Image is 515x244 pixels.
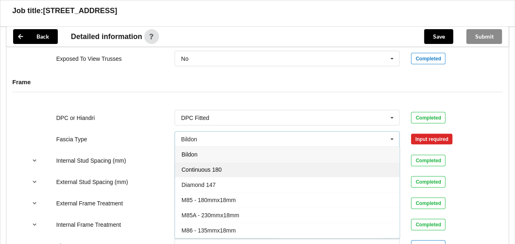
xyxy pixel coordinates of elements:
label: External Frame Treatment [56,200,123,207]
h4: Frame [12,78,503,86]
label: Exposed To View Trusses [56,55,122,62]
div: Completed [411,155,445,166]
div: Completed [411,112,445,124]
span: M86 - 135mmx18mm [181,227,236,234]
span: Bildon [181,151,197,158]
span: Diamond 147 [181,182,216,188]
button: Back [13,29,58,44]
span: M85 - 180mmx18mm [181,197,236,203]
div: No [181,56,188,62]
label: Fascia Type [56,136,87,143]
label: Internal Stud Spacing (mm) [56,157,126,164]
h3: [STREET_ADDRESS] [43,6,117,16]
button: Save [424,29,453,44]
span: M85A - 230mmx18mm [181,212,239,219]
div: DPC Fitted [181,115,209,121]
span: Continuous 180 [181,166,222,173]
span: Detailed information [71,33,142,40]
button: reference-toggle [27,175,43,189]
div: Completed [411,219,445,230]
div: Completed [411,53,445,64]
label: Internal Frame Treatment [56,221,121,228]
button: reference-toggle [27,217,43,232]
label: External Stud Spacing (mm) [56,179,128,185]
button: reference-toggle [27,153,43,168]
button: reference-toggle [27,196,43,211]
div: Input required [411,134,452,145]
h3: Job title: [12,6,43,16]
div: Completed [411,198,445,209]
div: Completed [411,176,445,188]
label: DPC or Hiandri [56,115,95,121]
